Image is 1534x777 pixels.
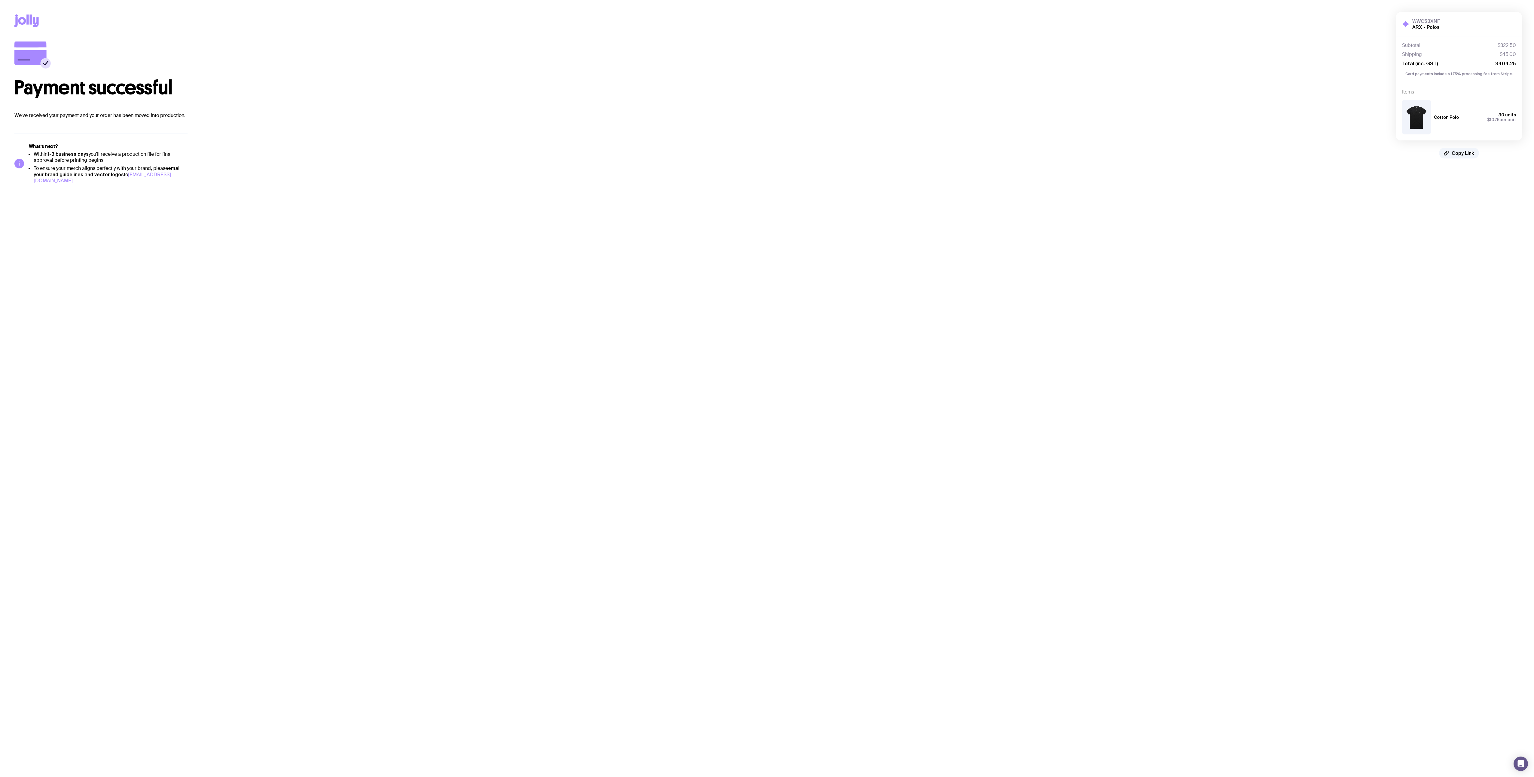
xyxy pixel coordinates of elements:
[1495,60,1516,66] span: $404.25
[1412,18,1440,24] h3: WWC53XNF
[1499,112,1516,117] span: 30 units
[34,171,171,184] a: [EMAIL_ADDRESS][DOMAIN_NAME]
[1402,60,1438,66] span: Total (inc. GST)
[14,78,1369,97] h1: Payment successful
[1487,117,1499,122] span: $10.75
[1452,150,1474,156] span: Copy Link
[1402,51,1422,57] span: Shipping
[14,112,1369,119] p: We’ve received your payment and your order has been moved into production.
[1487,117,1516,122] span: per unit
[1402,71,1516,77] p: Card payments include a 1.75% processing fee from Stripe.
[1439,148,1479,158] button: Copy Link
[1498,42,1516,48] span: $322.50
[34,165,181,177] strong: email your brand guidelines and vector logos
[1402,89,1516,95] h4: Items
[1412,24,1440,30] h2: ARX - Polos
[1402,42,1420,48] span: Subtotal
[34,165,188,184] li: To ensure your merch aligns perfectly with your brand, please to
[47,151,89,157] strong: 1-3 business days
[1514,757,1528,771] div: Open Intercom Messenger
[1500,51,1516,57] span: $45.00
[29,143,188,149] h5: What’s next?
[34,151,188,163] li: Within you'll receive a production file for final approval before printing begins.
[1434,115,1459,120] h3: Cotton Polo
